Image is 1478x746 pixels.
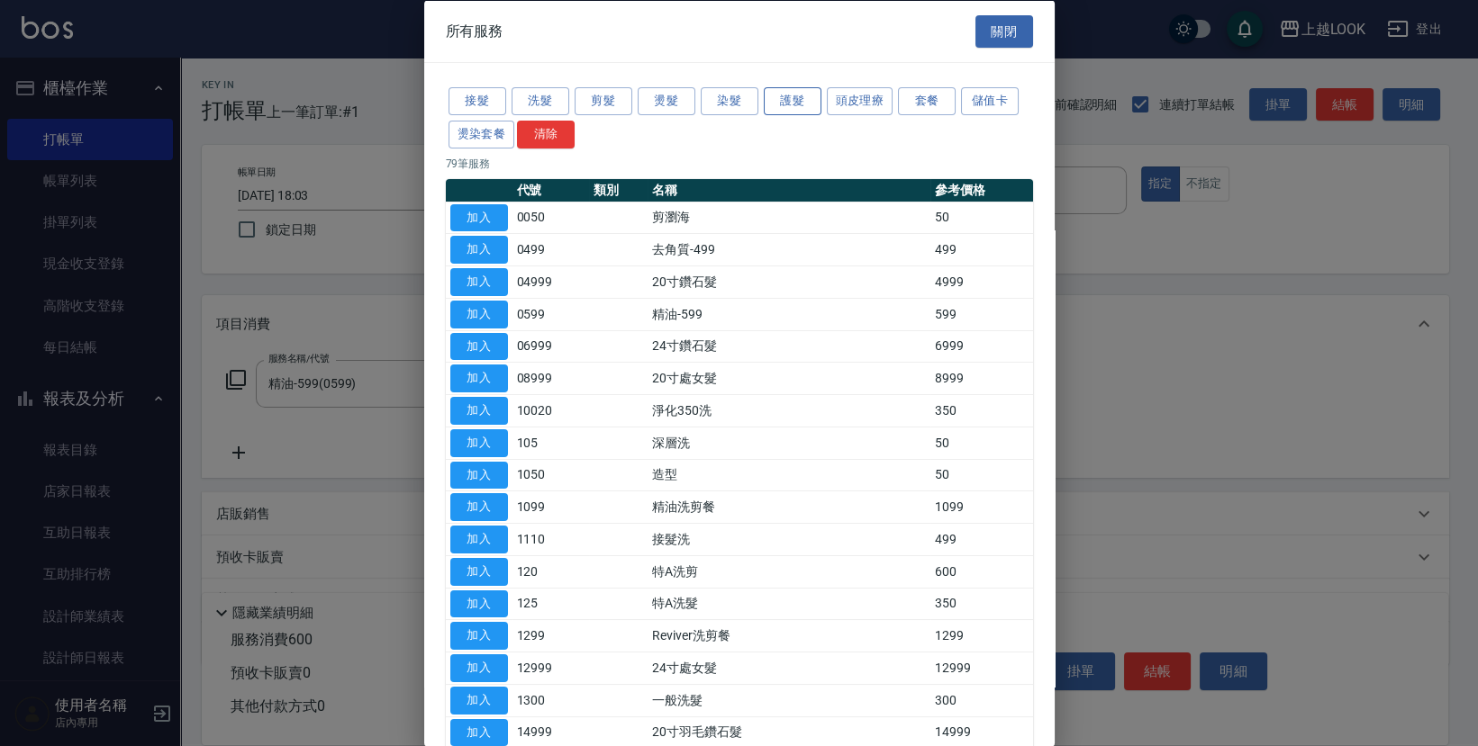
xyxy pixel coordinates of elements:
[450,397,508,425] button: 加入
[450,526,508,553] button: 加入
[648,652,930,684] td: 24寸處女髮
[450,718,508,746] button: 加入
[512,394,589,427] td: 10020
[450,557,508,585] button: 加入
[512,202,589,234] td: 0050
[512,523,589,555] td: 1110
[450,461,508,489] button: 加入
[449,87,506,115] button: 接髮
[512,555,589,588] td: 120
[512,87,569,115] button: 洗髮
[450,364,508,392] button: 加入
[512,362,589,394] td: 08999
[450,493,508,521] button: 加入
[930,330,1032,363] td: 6999
[648,555,930,588] td: 特A洗剪
[648,459,930,491] td: 造型
[512,298,589,330] td: 0599
[930,490,1032,523] td: 1099
[648,362,930,394] td: 20寸處女髮
[512,490,589,523] td: 1099
[450,268,508,296] button: 加入
[512,588,589,620] td: 125
[450,203,508,231] button: 加入
[930,588,1032,620] td: 350
[648,684,930,716] td: 一般洗髮
[930,362,1032,394] td: 8999
[450,654,508,682] button: 加入
[930,298,1032,330] td: 599
[512,459,589,491] td: 1050
[450,300,508,328] button: 加入
[648,619,930,652] td: Reviver洗剪餐
[450,686,508,714] button: 加入
[450,622,508,650] button: 加入
[930,202,1032,234] td: 50
[930,555,1032,588] td: 600
[648,178,930,202] th: 名稱
[930,523,1032,555] td: 499
[930,178,1032,202] th: 參考價格
[648,202,930,234] td: 剪瀏海
[512,178,589,202] th: 代號
[930,265,1032,298] td: 4999
[930,427,1032,459] td: 50
[648,265,930,298] td: 20寸鑽石髮
[575,87,632,115] button: 剪髮
[648,394,930,427] td: 淨化350洗
[648,523,930,555] td: 接髮洗
[930,233,1032,265] td: 499
[827,87,893,115] button: 頭皮理療
[450,589,508,617] button: 加入
[450,332,508,360] button: 加入
[975,14,1033,48] button: 關閉
[589,178,648,202] th: 類別
[512,652,589,684] td: 12999
[512,684,589,716] td: 1300
[648,588,930,620] td: 特A洗髮
[648,427,930,459] td: 深層洗
[512,330,589,363] td: 06999
[764,87,821,115] button: 護髮
[930,652,1032,684] td: 12999
[512,265,589,298] td: 04999
[648,233,930,265] td: 去角質-499
[648,330,930,363] td: 24寸鑽石髮
[449,120,515,148] button: 燙染套餐
[446,22,503,40] span: 所有服務
[961,87,1019,115] button: 儲值卡
[512,233,589,265] td: 0499
[450,236,508,264] button: 加入
[512,619,589,652] td: 1299
[446,155,1033,171] p: 79 筆服務
[648,298,930,330] td: 精油-599
[517,120,575,148] button: 清除
[512,427,589,459] td: 105
[930,394,1032,427] td: 350
[638,87,695,115] button: 燙髮
[930,459,1032,491] td: 50
[930,619,1032,652] td: 1299
[898,87,956,115] button: 套餐
[450,428,508,456] button: 加入
[701,87,758,115] button: 染髮
[930,684,1032,716] td: 300
[648,490,930,523] td: 精油洗剪餐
